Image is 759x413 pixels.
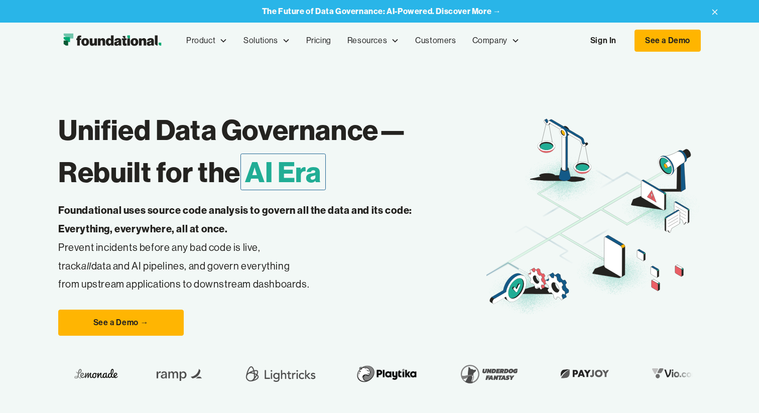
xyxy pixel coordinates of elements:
a: home [58,31,166,51]
div: Company [472,34,508,47]
em: all [81,259,91,272]
img: Underdog Fantasy [446,360,515,388]
h1: Unified Data Governance— Rebuilt for the [58,109,486,193]
a: Pricing [298,24,339,57]
div: Resources [347,34,387,47]
p: Prevent incidents before any bad code is live, track data and AI pipelines, and govern everything... [58,201,444,294]
img: Playtika [342,360,414,388]
a: See a Demo [635,30,701,52]
img: Vio.com [638,366,696,381]
div: Product [186,34,215,47]
img: Ramp [142,360,202,388]
img: Lightricks [234,360,310,388]
strong: Foundational uses source code analysis to govern all the data and its code: Everything, everywher... [58,204,412,235]
img: Lemonade [66,366,109,381]
div: Solutions [243,34,278,47]
div: Resources [339,24,407,57]
img: Payjoy [547,366,606,381]
a: The Future of Data Governance: AI-Powered. Discover More → [262,7,501,16]
div: Product [178,24,235,57]
div: Company [464,24,528,57]
a: See a Demo → [58,310,184,336]
a: Customers [407,24,464,57]
span: AI Era [240,154,326,190]
strong: The Future of Data Governance: AI-Powered. Discover More → [262,6,501,16]
div: Solutions [235,24,298,57]
img: Foundational Logo [58,31,166,51]
a: Sign In [580,30,626,51]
